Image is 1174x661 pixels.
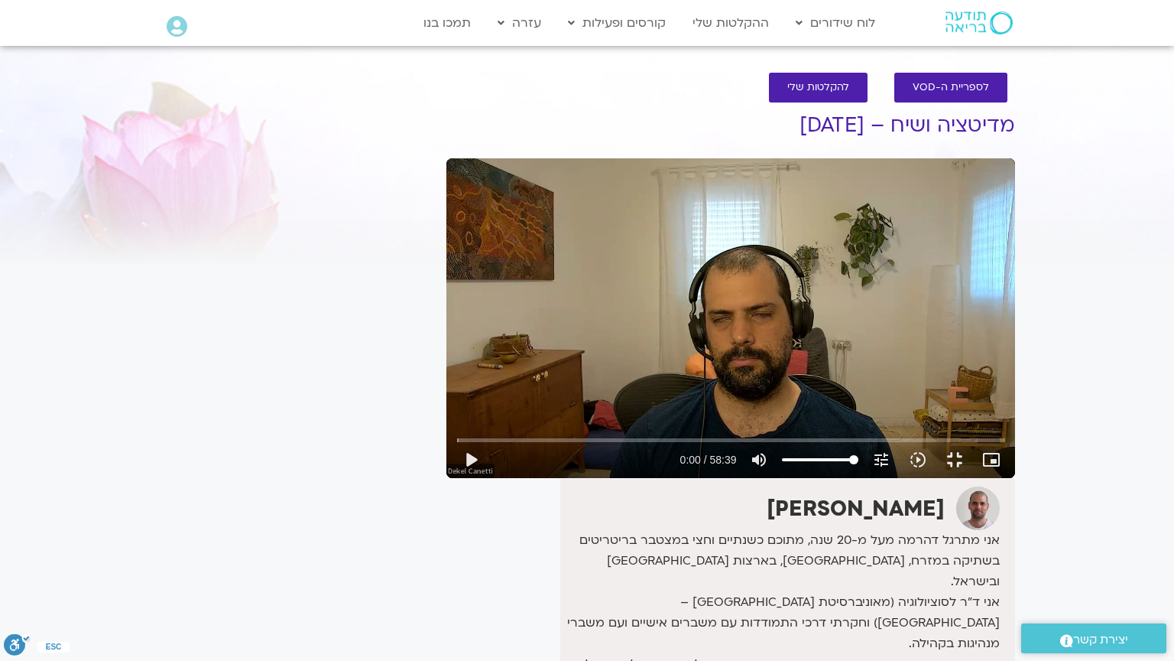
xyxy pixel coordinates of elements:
[956,487,1000,530] img: דקל קנטי
[894,73,1007,103] a: לספריית ה-VOD
[685,8,777,37] a: ההקלטות שלי
[945,11,1013,34] img: תודעה בריאה
[1021,624,1166,653] a: יצירת קשר
[560,8,673,37] a: קורסים ופעילות
[788,8,883,37] a: לוח שידורים
[913,82,989,93] span: לספריית ה-VOD
[446,114,1015,137] h1: מדיטציה ושיח – [DATE]
[787,82,849,93] span: להקלטות שלי
[769,73,868,103] a: להקלטות שלי
[490,8,549,37] a: עזרה
[416,8,478,37] a: תמכו בנו
[1073,630,1128,650] span: יצירת קשר
[767,494,945,523] strong: [PERSON_NAME]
